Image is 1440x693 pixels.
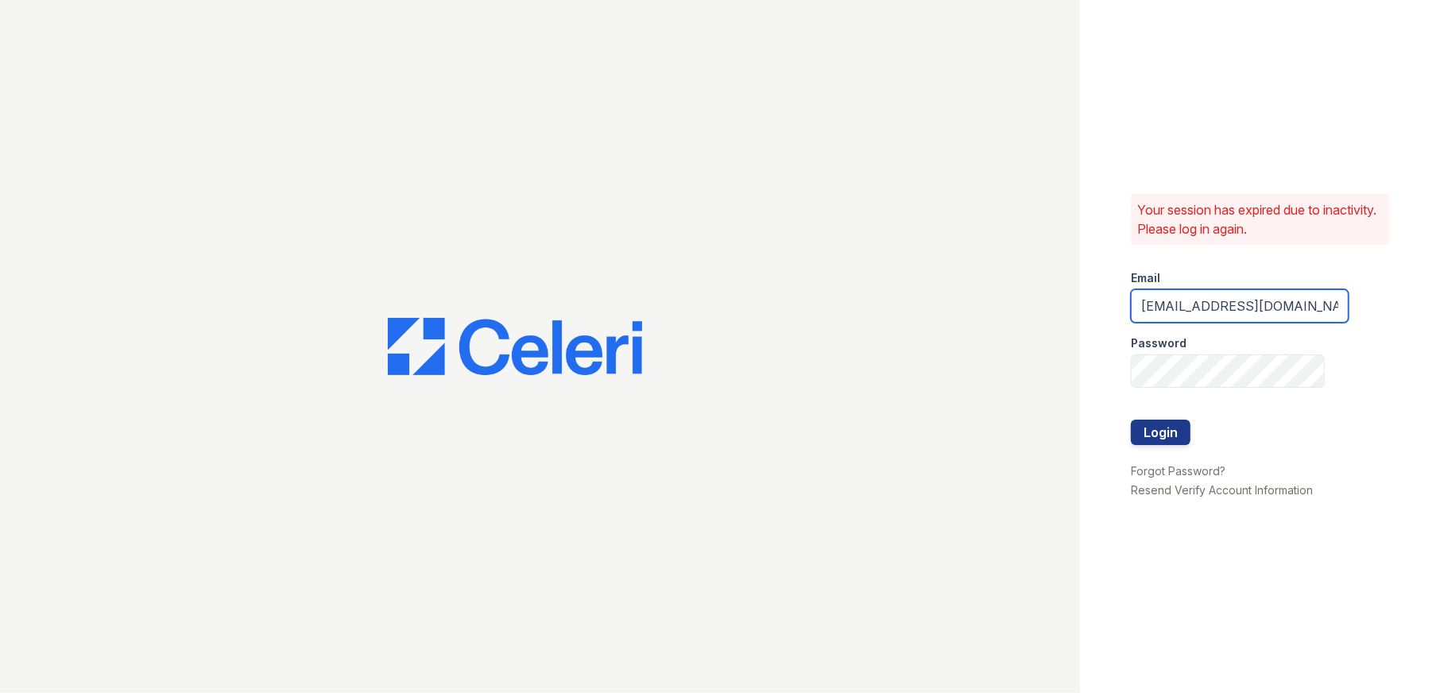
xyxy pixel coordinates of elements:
p: Your session has expired due to inactivity. Please log in again. [1137,200,1383,238]
a: Resend Verify Account Information [1131,483,1313,497]
img: CE_Logo_Blue-a8612792a0a2168367f1c8372b55b34899dd931a85d93a1a3d3e32e68fde9ad4.png [388,318,642,375]
label: Email [1131,270,1160,286]
label: Password [1131,335,1186,351]
a: Forgot Password? [1131,464,1225,478]
button: Login [1131,420,1190,445]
